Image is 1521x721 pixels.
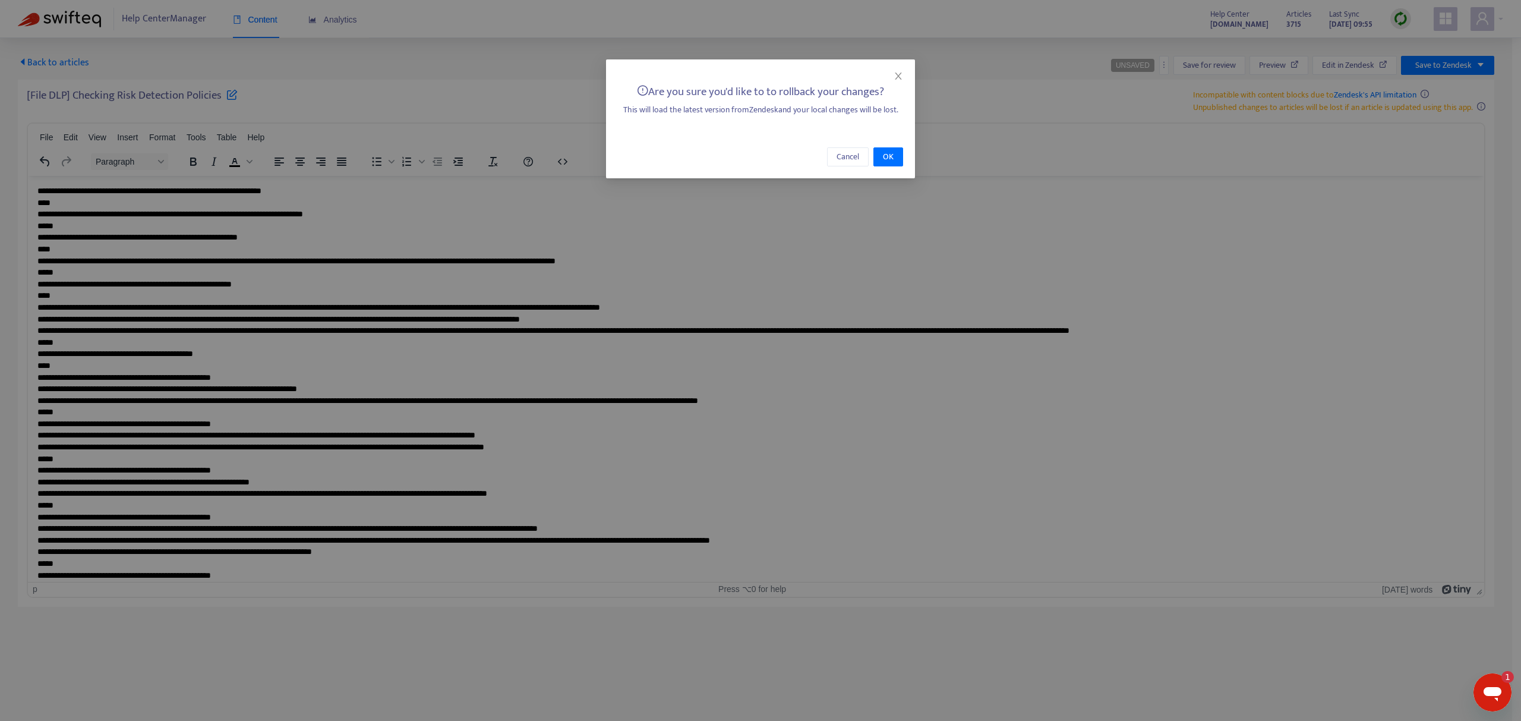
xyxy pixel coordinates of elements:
[883,150,894,163] span: OK
[1490,671,1514,683] iframe: Number of unread messages
[892,70,905,83] button: Close
[618,103,903,117] div: This will load the latest version from Zendesk and your local changes will be lost.
[873,147,903,166] button: OK
[618,85,903,99] h5: Are you sure you'd like to to rollback your changes?
[837,150,859,163] span: Cancel
[894,71,903,81] span: close
[827,147,869,166] button: Cancel
[1473,673,1511,711] iframe: Button to launch messaging window, 1 unread message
